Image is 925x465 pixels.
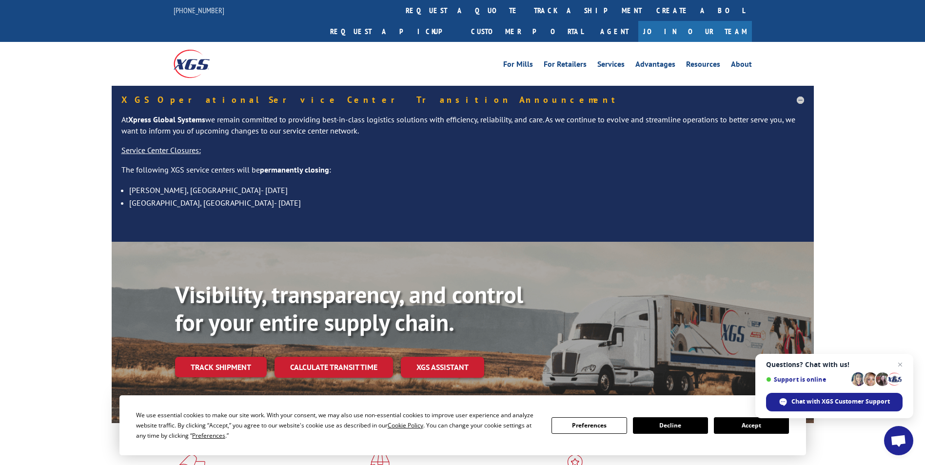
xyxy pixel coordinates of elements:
[121,164,804,184] p: The following XGS service centers will be :
[635,60,675,71] a: Advantages
[597,60,625,71] a: Services
[503,60,533,71] a: For Mills
[121,114,804,145] p: At we remain committed to providing best-in-class logistics solutions with efficiency, reliabilit...
[551,417,627,434] button: Preferences
[766,361,903,368] span: Questions? Chat with us!
[129,196,804,209] li: [GEOGRAPHIC_DATA], [GEOGRAPHIC_DATA]- [DATE]
[192,431,225,440] span: Preferences
[121,145,201,155] u: Service Center Closures:
[766,376,848,383] span: Support is online
[175,357,267,377] a: Track shipment
[275,357,393,378] a: Calculate transit time
[174,5,224,15] a: [PHONE_NUMBER]
[544,60,587,71] a: For Retailers
[766,393,903,411] span: Chat with XGS Customer Support
[128,115,205,124] strong: Xpress Global Systems
[175,279,523,338] b: Visibility, transparency, and control for your entire supply chain.
[884,426,913,455] a: Open chat
[401,357,484,378] a: XGS ASSISTANT
[731,60,752,71] a: About
[121,96,804,104] h5: XGS Operational Service Center Transition Announcement
[136,410,540,441] div: We use essential cookies to make our site work. With your consent, we may also use non-essential ...
[638,21,752,42] a: Join Our Team
[323,21,464,42] a: Request a pickup
[633,417,708,434] button: Decline
[119,395,806,455] div: Cookie Consent Prompt
[686,60,720,71] a: Resources
[590,21,638,42] a: Agent
[464,21,590,42] a: Customer Portal
[714,417,789,434] button: Accept
[129,184,804,196] li: [PERSON_NAME], [GEOGRAPHIC_DATA]- [DATE]
[260,165,329,174] strong: permanently closing
[791,397,890,406] span: Chat with XGS Customer Support
[388,421,423,429] span: Cookie Policy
